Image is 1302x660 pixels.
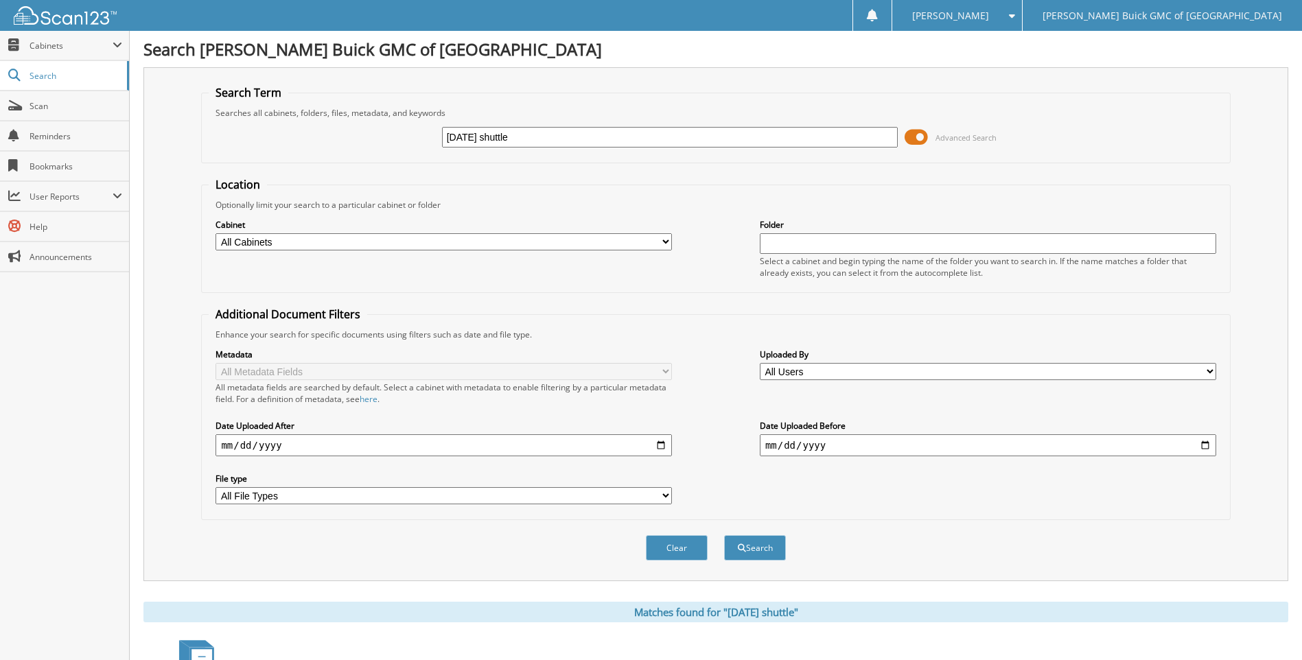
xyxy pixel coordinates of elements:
span: Reminders [30,130,122,142]
img: scan123-logo-white.svg [14,6,117,25]
span: Cabinets [30,40,113,51]
label: File type [216,473,672,484]
span: Help [30,221,122,233]
span: [PERSON_NAME] Buick GMC of [GEOGRAPHIC_DATA] [1043,12,1282,20]
label: Metadata [216,349,672,360]
div: Searches all cabinets, folders, files, metadata, and keywords [209,107,1222,119]
div: All metadata fields are searched by default. Select a cabinet with metadata to enable filtering b... [216,381,672,405]
span: User Reports [30,191,113,202]
span: [PERSON_NAME] [912,12,989,20]
div: Optionally limit your search to a particular cabinet or folder [209,199,1222,211]
label: Date Uploaded Before [760,420,1216,432]
input: end [760,434,1216,456]
span: Search [30,70,120,82]
span: Advanced Search [935,132,997,143]
h1: Search [PERSON_NAME] Buick GMC of [GEOGRAPHIC_DATA] [143,38,1288,60]
legend: Location [209,177,267,192]
button: Search [724,535,786,561]
legend: Additional Document Filters [209,307,367,322]
input: start [216,434,672,456]
label: Folder [760,219,1216,231]
div: Matches found for "[DATE] shuttle" [143,602,1288,622]
div: Select a cabinet and begin typing the name of the folder you want to search in. If the name match... [760,255,1216,279]
span: Scan [30,100,122,112]
a: here [360,393,377,405]
button: Clear [646,535,708,561]
div: Enhance your search for specific documents using filters such as date and file type. [209,329,1222,340]
span: Bookmarks [30,161,122,172]
label: Cabinet [216,219,672,231]
label: Uploaded By [760,349,1216,360]
label: Date Uploaded After [216,420,672,432]
legend: Search Term [209,85,288,100]
span: Announcements [30,251,122,263]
